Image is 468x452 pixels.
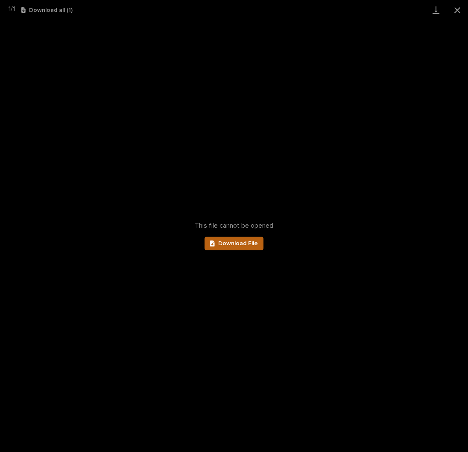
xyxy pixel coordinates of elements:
span: This file cannot be opened [195,222,273,230]
a: Download File [205,237,263,250]
button: Download all (1) [21,7,73,13]
span: Download File [218,240,258,246]
span: 1 [13,6,15,12]
span: 1 [9,6,11,12]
